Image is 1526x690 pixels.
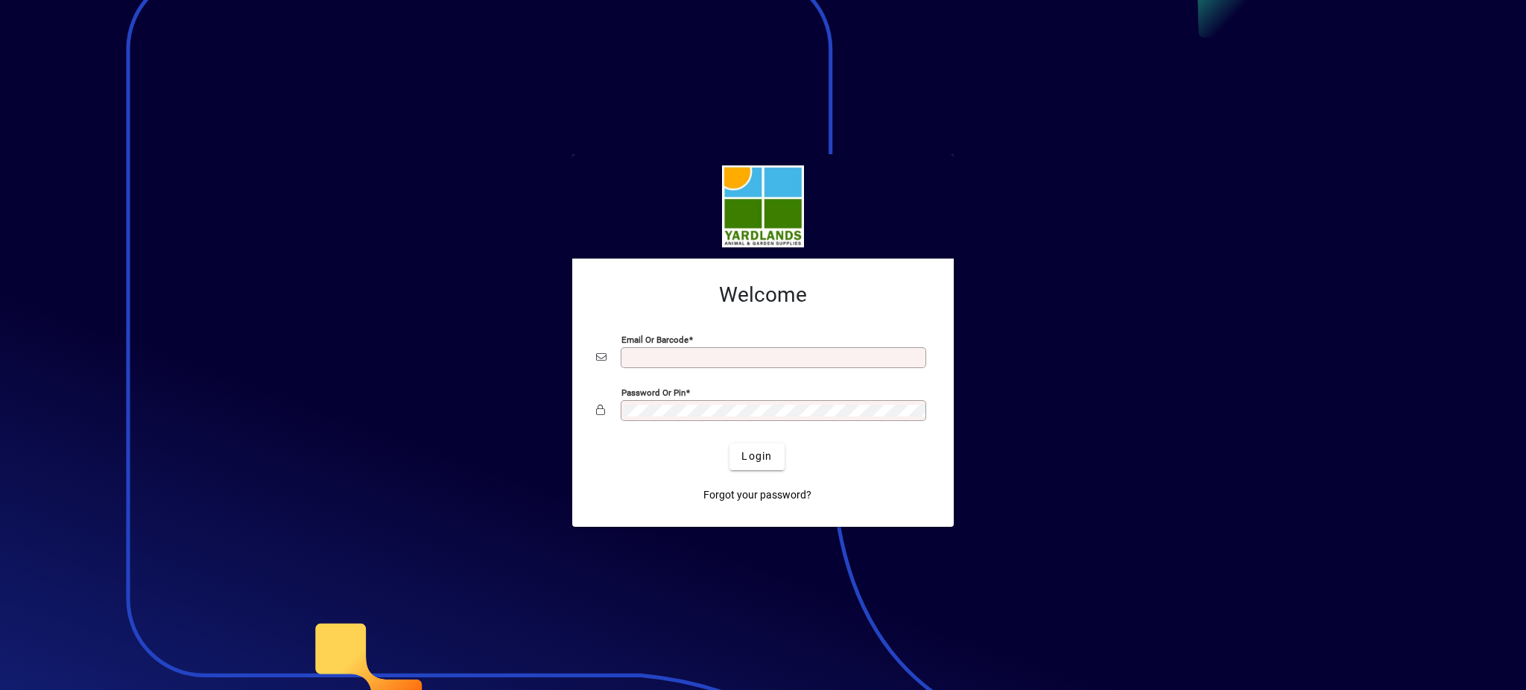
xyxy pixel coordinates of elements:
[697,482,817,509] a: Forgot your password?
[741,449,772,464] span: Login
[621,334,688,344] mat-label: Email or Barcode
[729,443,784,470] button: Login
[621,387,686,397] mat-label: Password or Pin
[596,282,930,308] h2: Welcome
[703,487,811,503] span: Forgot your password?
